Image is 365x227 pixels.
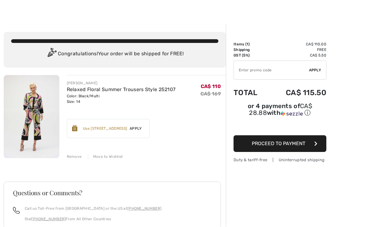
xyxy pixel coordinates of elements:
img: Relaxed Floral Summer Trousers Style 252107 [4,75,59,158]
img: Congratulation2.svg [45,48,58,61]
button: Proceed to Payment [234,136,326,152]
h3: Questions or Comments? [13,190,212,196]
div: Color: Black/Multi Size: 14 [67,94,176,105]
div: [PERSON_NAME] [67,81,176,86]
span: 1 [247,42,248,47]
span: CA$ 28.88 [249,103,312,117]
img: Reward-Logo.svg [72,125,78,132]
a: Relaxed Floral Summer Trousers Style 252107 [67,87,176,93]
input: Promo code [234,61,309,80]
div: Use [STREET_ADDRESS] [83,126,127,132]
p: Call us Toll-Free from [GEOGRAPHIC_DATA] or the US at [25,206,161,212]
a: [PHONE_NUMBER] [32,217,66,221]
div: or 4 payments of with [234,103,326,117]
span: Proceed to Payment [252,141,305,147]
a: [PHONE_NUMBER] [127,207,161,211]
img: call [13,207,20,214]
td: Total [234,82,268,103]
p: Dial From All Other Countries [25,216,161,222]
td: Free [268,47,327,53]
img: Sezzle [281,111,303,117]
s: CA$ 169 [200,91,221,97]
td: GST (5%) [234,53,268,58]
td: CA$ 115.50 [268,82,327,103]
span: Apply [127,126,144,132]
div: Duty & tariff-free | Uninterrupted shipping [234,157,326,163]
div: Congratulations! Your order will be shipped for FREE! [11,48,218,61]
div: Move to Wishlist [88,154,123,160]
div: or 4 payments ofCA$ 28.88withSezzle Click to learn more about Sezzle [234,103,326,120]
td: Shipping [234,47,268,53]
span: Apply [309,68,321,73]
iframe: PayPal-paypal [234,120,326,133]
td: CA$ 110.00 [268,42,327,47]
div: Remove [67,154,82,160]
td: Items ( ) [234,42,268,47]
td: CA$ 5.50 [268,53,327,58]
span: CA$ 110 [201,84,221,90]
